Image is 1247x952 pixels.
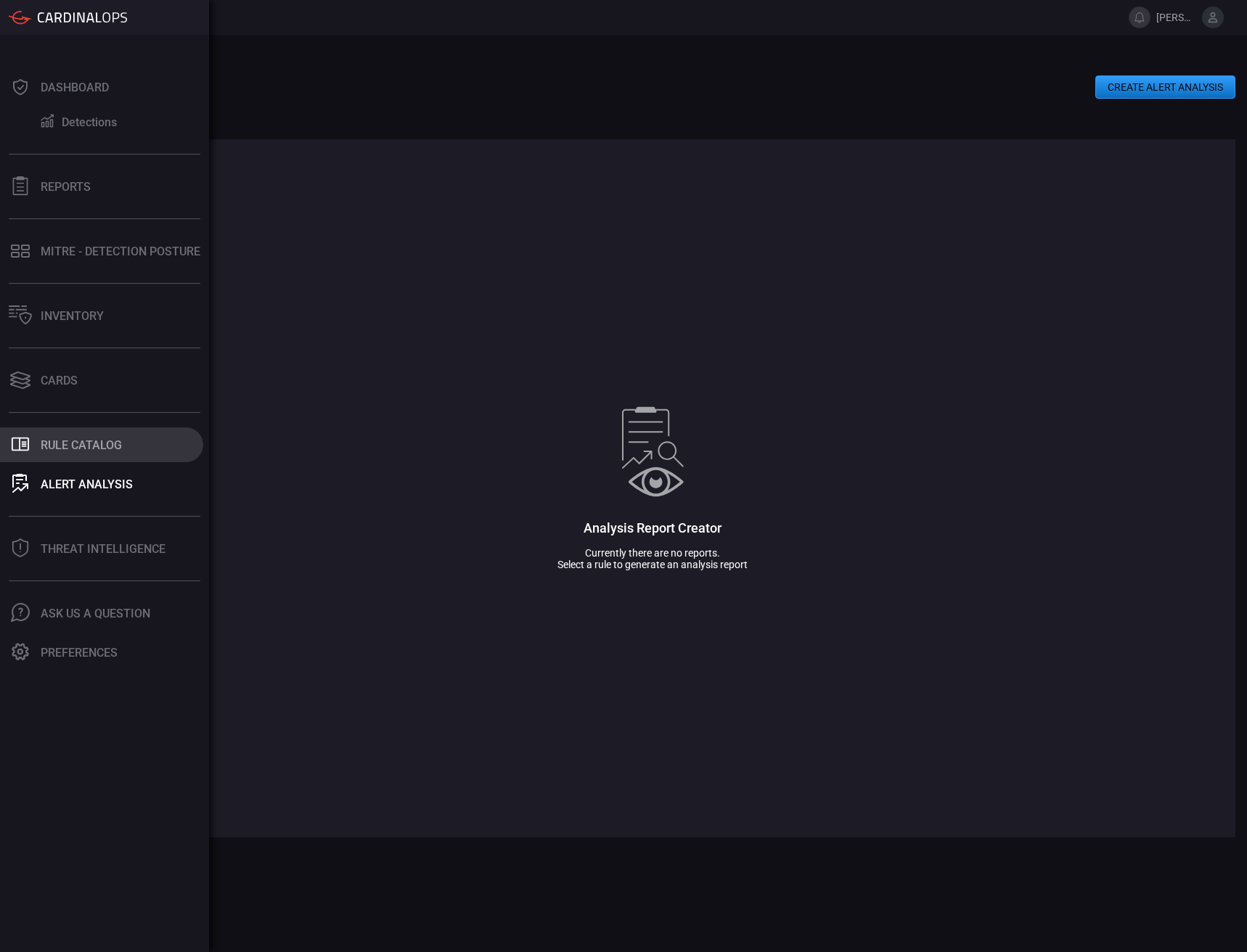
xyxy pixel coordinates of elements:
[584,520,721,535] h3: Analysis Report Creator
[557,559,748,570] span: Select a rule to generate an analysis report
[70,99,1235,114] h3: All Analysis ( 0 )
[41,245,200,258] div: MITRE - Detection Posture
[41,438,122,452] div: Rule Catalog
[41,309,104,323] div: Inventory
[41,180,91,194] div: Reports
[41,607,150,620] div: Ask Us A Question
[41,646,118,660] div: Preferences
[41,374,78,387] div: Cards
[41,542,165,556] div: Threat Intelligence
[62,115,117,129] div: Detections
[41,477,133,491] div: ALERT ANALYSIS
[1095,75,1235,99] button: CREATE ALERT ANALYSIS
[41,81,109,94] div: Dashboard
[585,547,720,559] span: Currently there are no reports.
[1156,12,1196,23] span: [PERSON_NAME].[PERSON_NAME]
